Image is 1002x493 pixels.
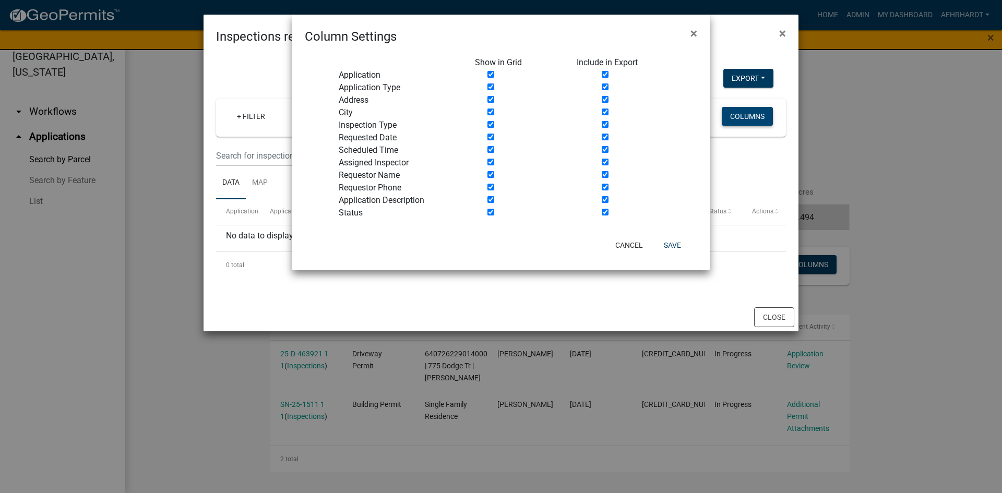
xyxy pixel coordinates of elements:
div: Application [331,69,467,81]
div: Show in Grid [467,56,569,69]
button: Cancel [607,236,651,255]
span: × [690,26,697,41]
button: Save [655,236,689,255]
div: Requestor Name [331,169,467,182]
h4: Column Settings [305,27,397,46]
div: City [331,106,467,119]
div: Status [331,207,467,219]
div: Application Description [331,194,467,207]
div: Include in Export [569,56,671,69]
div: Application Type [331,81,467,94]
div: Assigned Inspector [331,157,467,169]
div: Scheduled Time [331,144,467,157]
div: Requestor Phone [331,182,467,194]
button: Close [682,19,706,48]
div: Requested Date [331,131,467,144]
div: Address [331,94,467,106]
div: Inspection Type [331,119,467,131]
